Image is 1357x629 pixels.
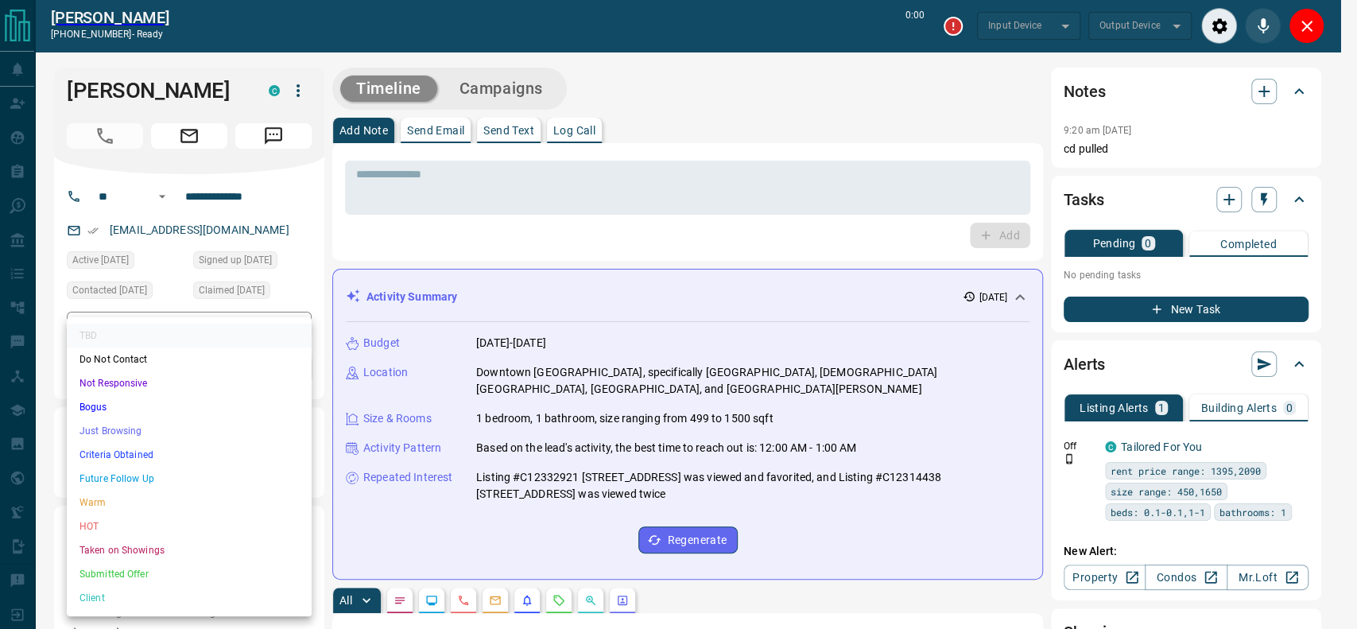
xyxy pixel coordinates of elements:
li: HOT [67,514,312,538]
li: Future Follow Up [67,467,312,491]
li: Just Browsing [67,419,312,443]
li: Client [67,586,312,610]
li: Do Not Contact [67,348,312,371]
li: Criteria Obtained [67,443,312,467]
li: Bogus [67,395,312,419]
li: Warm [67,491,312,514]
li: Submitted Offer [67,562,312,586]
li: Taken on Showings [67,538,312,562]
li: Not Responsive [67,371,312,395]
